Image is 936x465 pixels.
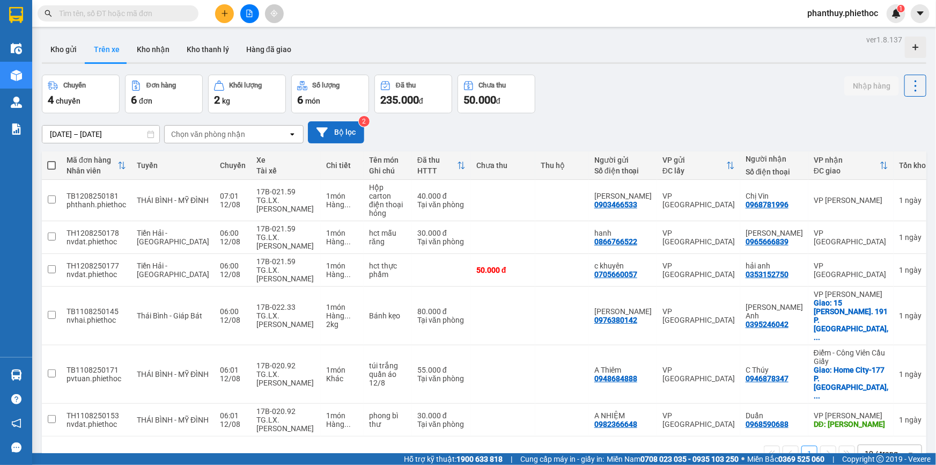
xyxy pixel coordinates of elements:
div: Khối lượng [230,82,262,89]
div: 17B-020.92 [256,407,315,416]
div: 50.000 đ [476,266,530,274]
div: VP gửi [662,156,726,164]
div: HTTT [417,166,457,175]
div: Ghi chú [369,166,407,175]
div: 1 món [326,303,358,311]
button: caret-down [911,4,930,23]
span: 4 [48,93,54,106]
button: Số lượng6món [291,75,369,113]
div: Tại văn phòng [417,374,466,383]
span: đ [496,97,500,105]
div: Hàng thông thường [326,237,358,246]
span: Thái Bình - Giáp Bát [137,311,202,320]
th: Toggle SortBy [808,151,894,180]
div: 30.000 đ [417,411,466,420]
div: VP [GEOGRAPHIC_DATA] [814,229,888,246]
input: Tìm tên, số ĐT hoặc mã đơn [59,8,186,19]
div: VP [GEOGRAPHIC_DATA] [662,411,735,428]
div: nvdat.phiethoc [67,420,126,428]
span: notification [11,418,21,428]
div: Chị Vin [746,192,803,200]
div: VP [PERSON_NAME] [814,196,888,205]
span: Miền Nam [607,453,739,465]
div: Tên món [369,156,407,164]
div: 80.000 đ [417,307,466,316]
button: 1 [801,446,817,462]
div: 12/08 [220,200,246,209]
div: 06:01 [220,411,246,420]
div: VP [PERSON_NAME] [814,411,888,420]
div: c khuyên [594,261,652,270]
div: hct thực phẩm [369,261,407,279]
div: Hàng thông thường [326,270,358,279]
div: Chưa thu [476,161,530,170]
div: VP [GEOGRAPHIC_DATA] [662,307,735,324]
div: DĐ: lưu kho [814,420,888,428]
svg: open [906,449,915,458]
div: pvtuan.phiethoc [67,374,126,383]
div: 06:00 [220,261,246,270]
div: TG.LX.[PERSON_NAME] [256,416,315,433]
div: Duẩn [746,411,803,420]
span: ngày [905,370,922,379]
div: 30.000 đ [417,229,466,237]
strong: 1900 633 818 [456,455,503,463]
div: 1 [899,311,926,320]
span: ... [344,200,351,209]
div: Số điện thoại [594,166,652,175]
div: 0976380142 [594,316,637,324]
button: Nhập hàng [844,76,899,96]
div: TH1108250153 [67,411,126,420]
span: Tiền Hải - [GEOGRAPHIC_DATA] [137,229,209,246]
div: 40.000 đ [417,192,466,200]
div: Tại văn phòng [417,316,466,324]
span: | [832,453,834,465]
th: Toggle SortBy [657,151,740,180]
div: hct mẫu răng [369,229,407,246]
div: 1 [899,266,926,274]
button: Kho gửi [42,37,85,62]
button: Đơn hàng6đơn [125,75,203,113]
div: 12/08 [220,270,246,279]
div: 1 [899,416,926,424]
div: phong bì thư [369,411,407,428]
div: túi trắng quần áo [369,361,407,379]
span: search [45,10,52,17]
div: 1 món [326,192,358,200]
div: TB1108250145 [67,307,126,316]
div: 06:01 [220,366,246,374]
div: Hàng thông thường [326,311,358,320]
div: VP [GEOGRAPHIC_DATA] [662,261,735,279]
div: Tại văn phòng [417,237,466,246]
div: 0982366648 [594,420,637,428]
span: plus [221,10,229,17]
div: Đã thu [417,156,457,164]
div: Thu hộ [541,161,584,170]
div: 12/08 [220,316,246,324]
div: VP [GEOGRAPHIC_DATA] [814,261,888,279]
img: logo-vxr [9,7,23,23]
div: 10 / trang [865,448,898,459]
div: Tài xế [256,166,315,175]
div: VP [GEOGRAPHIC_DATA] [662,366,735,383]
div: Người gửi [594,156,652,164]
div: Giao: 15 Ng. 191 P. Khương Thượng, Khương Thượng, Đống Đa, Hà Nội, Việt Nam [814,299,888,342]
div: 06:00 [220,307,246,316]
div: VP [GEOGRAPHIC_DATA] [662,192,735,209]
div: 0903466533 [594,200,637,209]
div: Điểm - Công Viên Cầu Giấy [814,348,888,366]
span: Miền Bắc [747,453,824,465]
span: 1 [899,5,903,12]
span: ... [344,311,351,320]
div: hanh [594,229,652,237]
button: aim [265,4,284,23]
div: 12/08 [220,420,246,428]
span: Hỗ trợ kỹ thuật: [404,453,503,465]
div: Xe [256,156,315,164]
div: hải anh [746,261,803,270]
span: ngày [905,233,922,242]
span: | [511,453,512,465]
span: ... [344,420,351,428]
div: Đơn hàng [146,82,176,89]
div: TG.LX.[PERSON_NAME] [256,370,315,387]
